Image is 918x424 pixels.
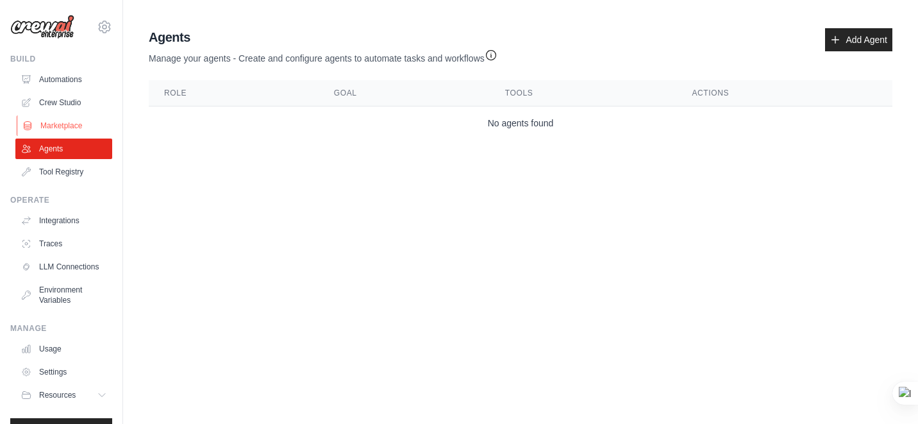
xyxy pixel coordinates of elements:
[15,162,112,182] a: Tool Registry
[10,323,112,334] div: Manage
[15,362,112,382] a: Settings
[15,385,112,405] button: Resources
[10,195,112,205] div: Operate
[490,80,677,106] th: Tools
[15,233,112,254] a: Traces
[676,80,892,106] th: Actions
[15,92,112,113] a: Crew Studio
[149,80,319,106] th: Role
[825,28,892,51] a: Add Agent
[15,280,112,310] a: Environment Variables
[149,46,497,65] p: Manage your agents - Create and configure agents to automate tasks and workflows
[17,115,113,136] a: Marketplace
[15,69,112,90] a: Automations
[10,54,112,64] div: Build
[10,15,74,39] img: Logo
[15,210,112,231] a: Integrations
[149,106,892,140] td: No agents found
[15,339,112,359] a: Usage
[15,257,112,277] a: LLM Connections
[39,390,76,400] span: Resources
[319,80,490,106] th: Goal
[15,139,112,159] a: Agents
[149,28,497,46] h2: Agents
